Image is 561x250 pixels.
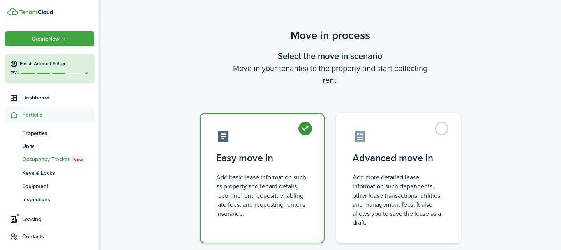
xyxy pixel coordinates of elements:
[22,94,94,102] span: Dashboard
[22,142,94,151] span: Units
[5,31,94,46] button: Open menu
[22,169,94,177] span: Keys & Locks
[5,140,94,153] a: Units
[216,173,308,218] control-radio-card-description: Add basic lease information such as property and tenant details, recurring rent, deposit, enablin...
[20,60,90,67] h4: Finish Account Setup
[22,111,94,119] span: Portfolio
[5,90,94,105] a: Dashboard
[353,151,445,165] control-radio-card-title: Advanced move in
[194,62,467,86] wizard-step-header-description: Move in your tenant(s) to the property and start collecting rent.
[353,173,445,227] control-radio-card-description: Add more detailed lease information such dependents, other lease transactions, utilities, and man...
[5,166,94,179] a: Keys & Locks
[22,129,94,137] span: Properties
[22,195,94,204] span: Inspections
[73,156,83,163] span: New
[216,151,308,165] control-radio-card-title: Easy move in
[5,193,94,206] a: Inspections
[194,27,467,44] scenario-title: Move in process
[5,126,94,140] a: Properties
[22,215,94,223] span: Leasing
[10,70,19,76] p: 75%
[5,179,94,193] a: Equipment
[5,54,94,82] button: Finish Account Setup75%
[5,153,94,166] a: Occupancy TrackerNew
[22,232,94,241] span: Contacts
[194,50,467,62] wizard-step-header-title: Select the move in scenario
[19,10,53,14] img: TenantCloud
[22,182,94,190] span: Equipment
[7,8,18,15] img: TenantCloud
[22,155,94,164] span: Occupancy Tracker
[32,36,60,42] span: Create New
